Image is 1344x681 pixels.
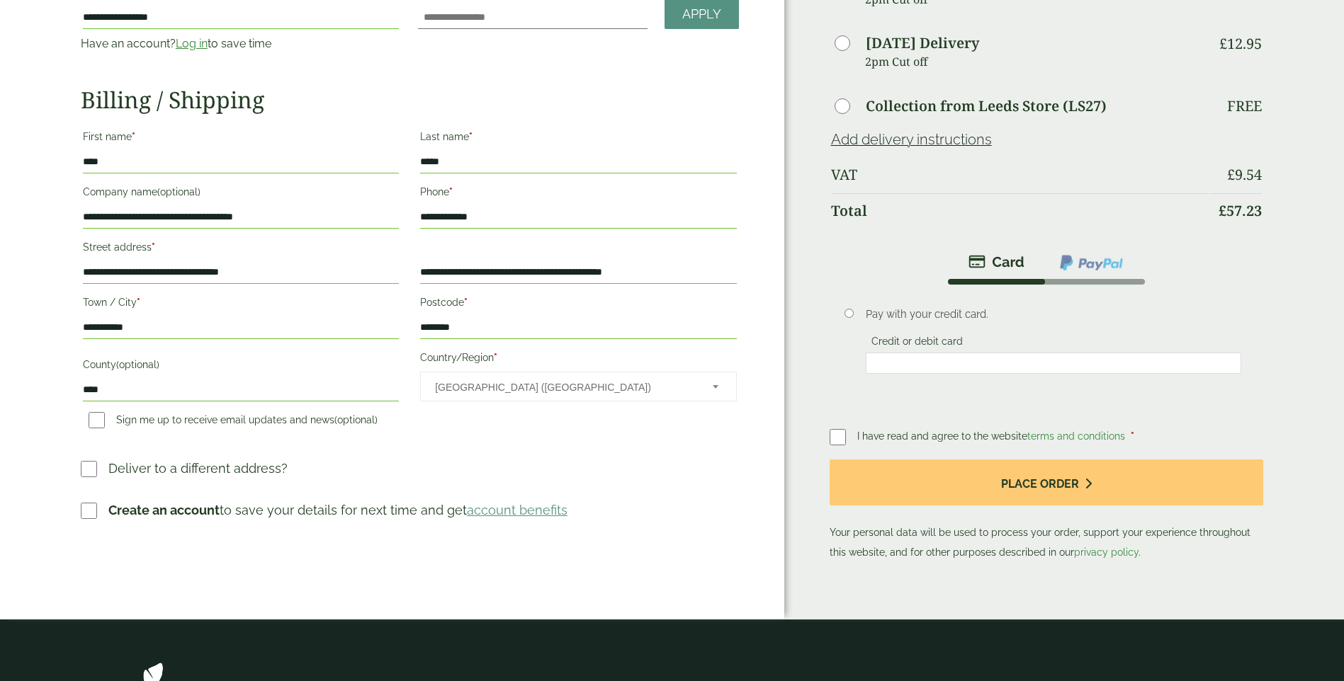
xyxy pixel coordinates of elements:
[420,127,736,151] label: Last name
[831,158,1209,192] th: VAT
[831,193,1209,228] th: Total
[866,307,1241,322] p: Pay with your credit card.
[435,372,693,402] span: United Kingdom (UK)
[83,182,399,206] label: Company name
[494,352,497,363] abbr: required
[1131,430,1134,442] abbr: required
[83,127,399,151] label: First name
[969,253,1024,270] img: stripe.png
[1219,201,1262,220] bdi: 57.23
[1219,34,1227,53] span: £
[83,292,399,316] label: Town / City
[108,459,288,478] p: Deliver to a different address?
[108,500,567,520] p: to save your details for next time and get
[870,357,1237,370] iframe: Secure card payment input frame
[137,297,140,308] abbr: required
[1058,253,1124,272] img: ppcp-gateway.png
[81,86,739,113] h2: Billing / Shipping
[464,297,468,308] abbr: required
[157,186,201,198] span: (optional)
[116,359,159,370] span: (optional)
[1227,165,1262,184] bdi: 9.54
[467,503,567,517] a: account benefits
[83,355,399,379] label: County
[83,414,383,430] label: Sign me up to receive email updates and news
[89,412,105,428] input: Sign me up to receive email updates and news(optional)
[469,131,473,142] abbr: required
[866,336,969,351] label: Credit or debit card
[865,51,1209,72] p: 2pm Cut off
[1227,165,1235,184] span: £
[830,459,1264,562] p: Your personal data will be used to process your order, support your experience throughout this we...
[1219,34,1262,53] bdi: 12.95
[682,6,721,22] span: Apply
[1027,430,1125,442] a: terms and conditions
[1219,201,1226,220] span: £
[866,36,979,50] label: [DATE] Delivery
[420,182,736,206] label: Phone
[83,237,399,261] label: Street address
[831,131,992,148] a: Add delivery instructions
[857,430,1128,442] span: I have read and agree to the website
[108,503,220,517] strong: Create an account
[1227,98,1262,115] p: Free
[1074,546,1139,558] a: privacy policy
[334,414,378,425] span: (optional)
[420,348,736,372] label: Country/Region
[866,99,1107,113] label: Collection from Leeds Store (LS27)
[449,186,453,198] abbr: required
[420,292,736,316] label: Postcode
[81,35,401,52] p: Have an account? to save time
[132,131,135,142] abbr: required
[176,37,208,50] a: Log in
[152,241,155,253] abbr: required
[420,372,736,401] span: Country/Region
[830,459,1264,505] button: Place order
